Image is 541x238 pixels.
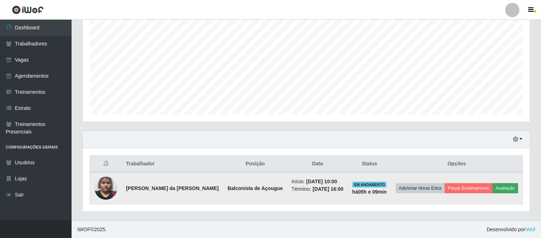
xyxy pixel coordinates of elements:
button: Forçar Encerramento [445,183,493,193]
th: Posição [223,156,287,173]
time: [DATE] 16:00 [313,186,343,192]
strong: Balconista de Açougue [228,185,283,191]
img: 1701273073882.jpeg [94,173,117,203]
time: [DATE] 10:00 [306,179,337,184]
button: Avaliação [493,183,518,193]
img: CoreUI Logo [12,5,44,14]
span: Desenvolvido por [487,226,535,233]
span: EM ANDAMENTO [352,182,386,188]
th: Trabalhador [122,156,223,173]
strong: há 05 h e 09 min [352,189,387,195]
th: Status [348,156,391,173]
a: iWof [525,227,535,232]
span: © 2025 . [77,226,107,233]
th: Data [287,156,348,173]
li: Início: [292,178,344,185]
strong: [PERSON_NAME] da [PERSON_NAME] [126,185,219,191]
button: Adicionar Horas Extra [396,183,445,193]
li: Término: [292,185,344,193]
th: Opções [391,156,522,173]
span: IWOF [77,227,91,232]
